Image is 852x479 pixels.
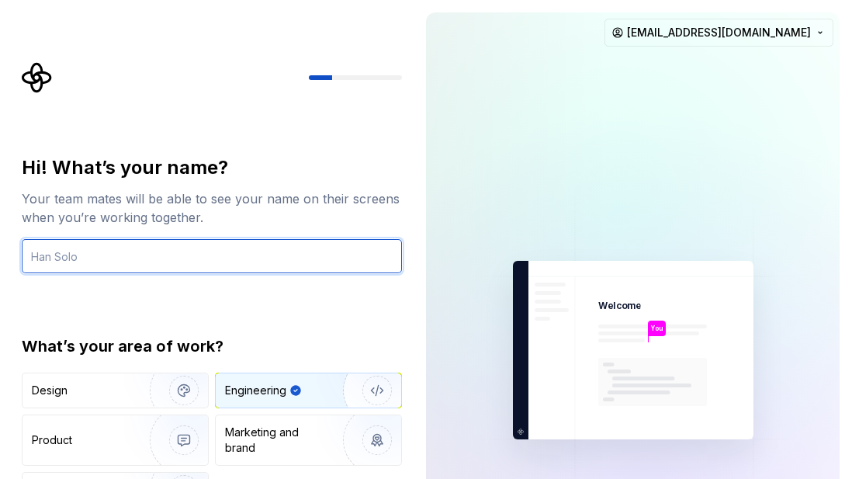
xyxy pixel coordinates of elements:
[627,25,811,40] span: [EMAIL_ADDRESS][DOMAIN_NAME]
[22,62,53,93] svg: Supernova Logo
[225,425,330,456] div: Marketing and brand
[32,383,68,398] div: Design
[604,19,833,47] button: [EMAIL_ADDRESS][DOMAIN_NAME]
[32,432,72,448] div: Product
[22,189,402,227] div: Your team mates will be able to see your name on their screens when you’re working together.
[225,383,286,398] div: Engineering
[651,324,663,333] p: You
[598,300,641,312] p: Welcome
[22,239,402,273] input: Han Solo
[22,155,402,180] div: Hi! What’s your name?
[22,335,402,357] div: What’s your area of work?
